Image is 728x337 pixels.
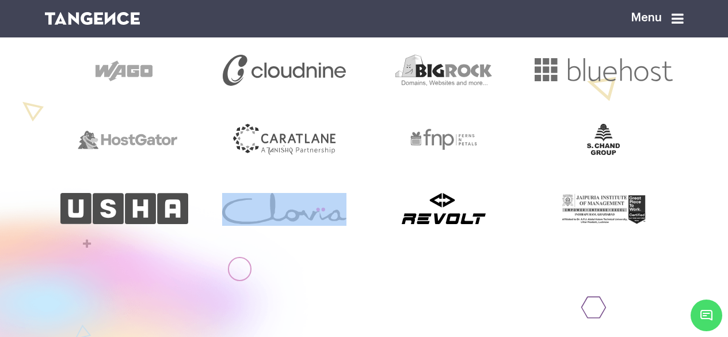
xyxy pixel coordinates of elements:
img: Clovia.svg [222,193,346,224]
img: logo SVG [45,12,140,25]
img: wago.png [86,55,163,86]
span: Chat Widget [691,300,722,331]
img: Revolt.svg [402,193,486,224]
img: Cloudnine.svg [223,55,346,86]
